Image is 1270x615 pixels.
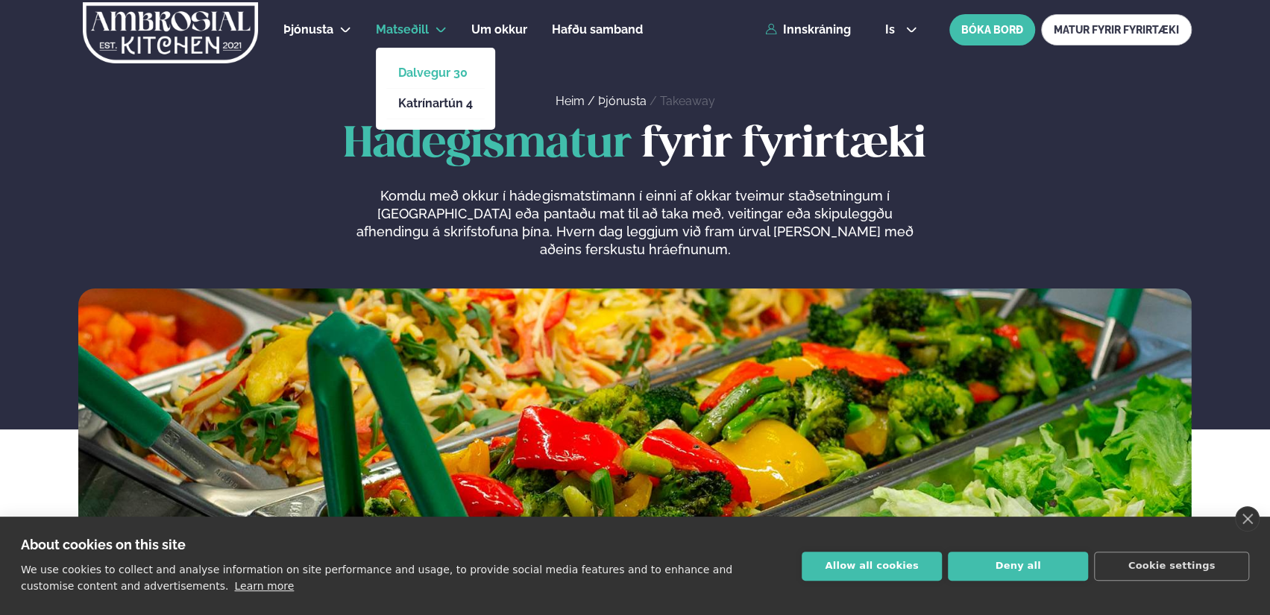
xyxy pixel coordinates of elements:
[283,21,333,39] a: Þjónusta
[1041,14,1192,45] a: MATUR FYRIR FYRIRTÆKI
[555,94,584,108] a: Heim
[885,24,899,36] span: is
[78,122,1192,169] h1: fyrir fyrirtæki
[1235,506,1260,532] a: close
[948,552,1088,581] button: Deny all
[234,580,294,592] a: Learn more
[873,24,929,36] button: is
[587,94,597,108] span: /
[376,22,429,37] span: Matseðill
[802,552,942,581] button: Allow all cookies
[21,564,732,592] p: We use cookies to collect and analyse information on site performance and usage, to provide socia...
[471,22,527,37] span: Um okkur
[21,537,186,552] strong: About cookies on this site
[398,98,473,110] a: Katrínartún 4
[659,94,714,108] a: Takeaway
[376,21,429,39] a: Matseðill
[765,23,851,37] a: Innskráning
[552,21,643,39] a: Hafðu samband
[649,94,659,108] span: /
[398,67,473,79] a: Dalvegur 30
[949,14,1035,45] button: BÓKA BORÐ
[344,124,632,165] span: Hádegismatur
[597,94,646,108] a: Þjónusta
[1094,552,1249,581] button: Cookie settings
[471,21,527,39] a: Um okkur
[552,22,643,37] span: Hafðu samband
[353,187,917,259] p: Komdu með okkur í hádegismatstímann í einni af okkar tveimur staðsetningum í [GEOGRAPHIC_DATA] eð...
[81,2,260,63] img: logo
[283,22,333,37] span: Þjónusta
